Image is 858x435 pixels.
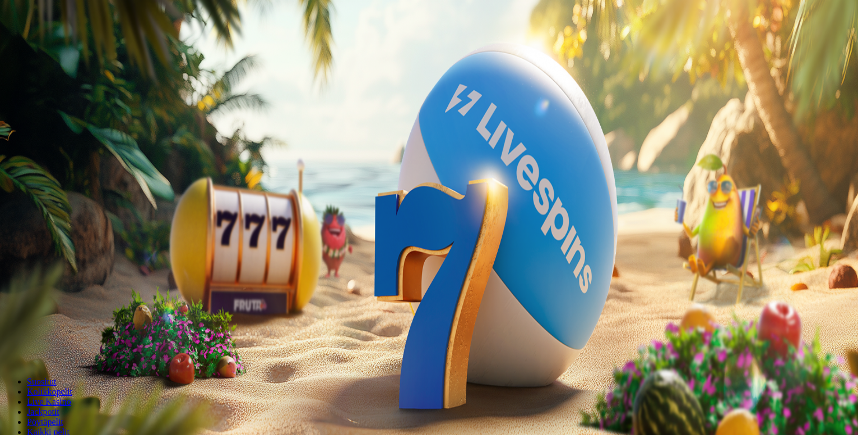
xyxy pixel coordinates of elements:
[27,397,71,406] a: Live Kasino
[27,417,63,427] a: Pöytäpelit
[27,387,72,396] a: Kolikkopelit
[27,377,56,386] a: Suositut
[27,407,59,417] a: Jackpotit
